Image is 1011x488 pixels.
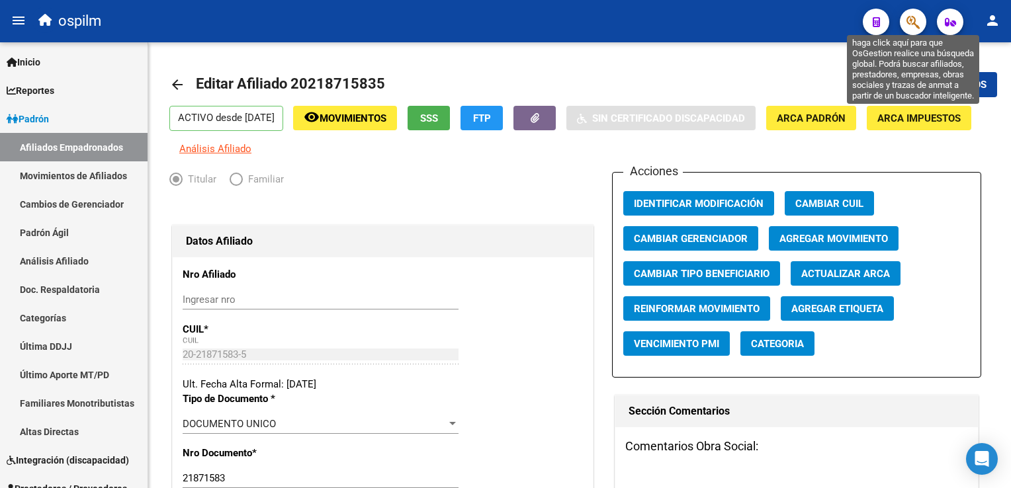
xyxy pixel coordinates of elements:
[183,391,302,406] p: Tipo de Documento *
[751,338,804,350] span: Categoria
[243,172,284,186] span: Familiar
[795,198,863,210] span: Cambiar CUIL
[169,176,297,188] mat-radio-group: Elija una opción
[7,112,49,126] span: Padrón
[623,162,683,181] h3: Acciones
[304,109,320,125] mat-icon: remove_red_eye
[461,106,503,130] button: FTP
[623,226,758,251] button: Cambiar Gerenciador
[183,267,302,282] p: Nro Afiliado
[169,77,185,93] mat-icon: arrow_back
[791,303,883,315] span: Agregar Etiqueta
[623,331,730,356] button: Vencimiento PMI
[293,106,397,130] button: Movimientos
[623,261,780,286] button: Cambiar Tipo Beneficiario
[183,322,302,337] p: CUIL
[785,191,874,216] button: Cambiar CUIL
[11,13,26,28] mat-icon: menu
[629,401,965,422] h1: Sección Comentarios
[420,112,438,124] span: SSS
[634,338,719,350] span: Vencimiento PMI
[186,231,580,252] h1: Datos Afiliado
[634,198,764,210] span: Identificar Modificación
[791,261,901,286] button: Actualizar ARCA
[196,75,385,92] span: Editar Afiliado 20218715835
[781,296,894,321] button: Agregar Etiqueta
[183,418,276,430] span: DOCUMENTO UNICO
[779,233,888,245] span: Agregar Movimiento
[566,106,756,130] button: Sin Certificado Discapacidad
[625,437,968,456] h3: Comentarios Obra Social:
[777,112,846,124] span: ARCA Padrón
[894,79,987,91] span: Guardar cambios
[592,112,745,124] span: Sin Certificado Discapacidad
[634,233,748,245] span: Cambiar Gerenciador
[634,268,769,280] span: Cambiar Tipo Beneficiario
[801,268,890,280] span: Actualizar ARCA
[985,13,1000,28] mat-icon: person
[740,331,814,356] button: Categoria
[473,112,491,124] span: FTP
[623,296,770,321] button: Reinformar Movimiento
[7,55,40,69] span: Inicio
[183,446,302,460] p: Nro Documento
[867,72,997,97] button: Guardar cambios
[183,377,583,391] div: Ult. Fecha Alta Formal: [DATE]
[769,226,899,251] button: Agregar Movimiento
[623,191,774,216] button: Identificar Modificación
[320,112,386,124] span: Movimientos
[408,106,450,130] button: SSS
[7,83,54,98] span: Reportes
[877,112,961,124] span: ARCA Impuestos
[179,143,251,155] span: Análisis Afiliado
[766,106,856,130] button: ARCA Padrón
[58,7,101,36] span: ospilm
[634,303,760,315] span: Reinformar Movimiento
[867,106,971,130] button: ARCA Impuestos
[183,172,216,186] span: Titular
[966,443,998,475] div: Open Intercom Messenger
[169,106,283,131] p: ACTIVO desde [DATE]
[878,76,894,92] mat-icon: save
[7,453,129,468] span: Integración (discapacidad)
